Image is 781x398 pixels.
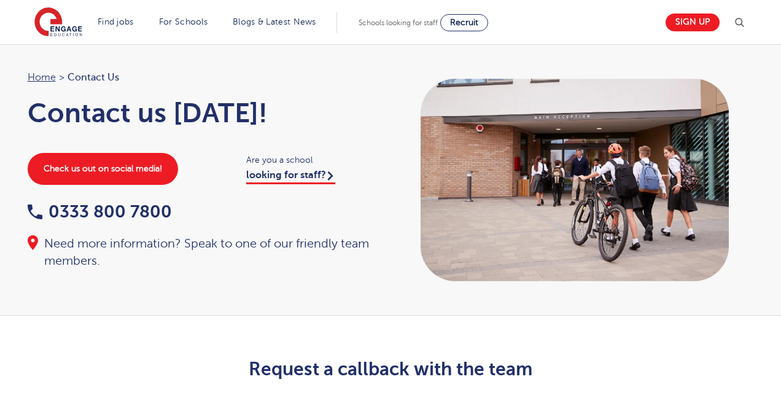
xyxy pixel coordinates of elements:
[90,359,692,380] h2: Request a callback with the team
[440,14,488,31] a: Recruit
[59,72,64,83] span: >
[28,153,178,185] a: Check us out on social media!
[246,153,378,167] span: Are you a school
[246,170,335,184] a: looking for staff?
[28,202,172,221] a: 0333 800 7800
[159,17,208,26] a: For Schools
[666,14,720,31] a: Sign up
[28,98,379,128] h1: Contact us [DATE]!
[68,69,119,85] span: Contact Us
[28,235,379,270] div: Need more information? Speak to one of our friendly team members.
[28,72,56,83] a: Home
[359,18,438,27] span: Schools looking for staff
[28,69,379,85] nav: breadcrumb
[450,18,478,27] span: Recruit
[233,17,316,26] a: Blogs & Latest News
[98,17,134,26] a: Find jobs
[34,7,82,38] img: Engage Education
